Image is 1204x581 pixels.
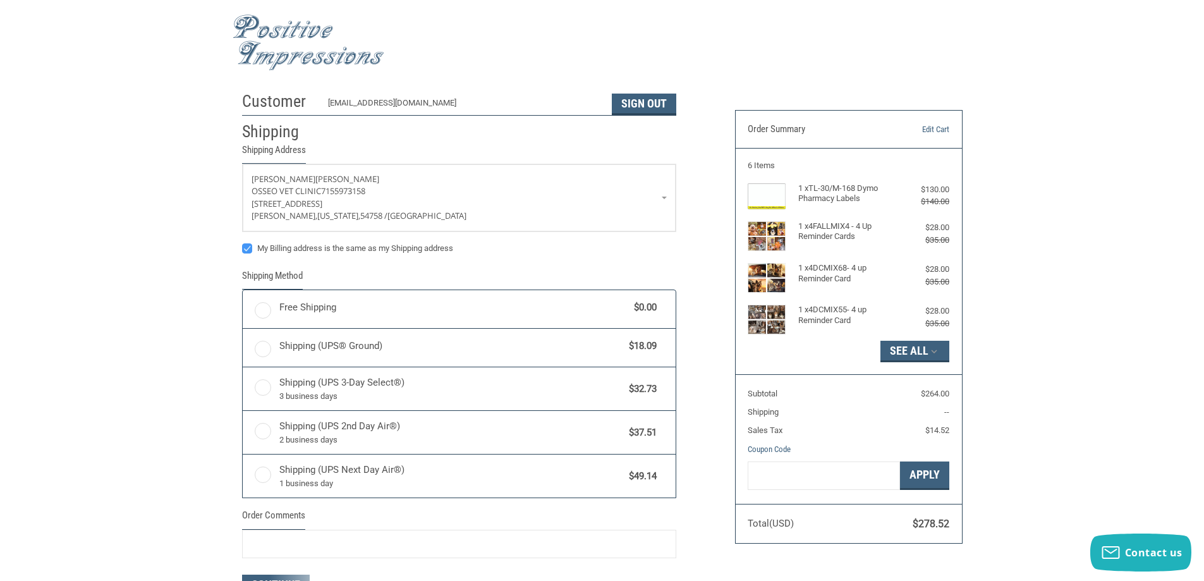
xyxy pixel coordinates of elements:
a: Coupon Code [748,444,791,454]
h4: 1 x 4FALLMIX4 - 4 Up Reminder Cards [798,221,896,242]
span: -- [944,407,949,417]
span: 3 business days [279,390,623,403]
h4: 1 x 4DCMIX68- 4 up Reminder Card [798,263,896,284]
span: [PERSON_NAME] [315,173,379,185]
h4: 1 x TL-30/M-168 Dymo Pharmacy Labels [798,183,896,204]
legend: Shipping Address [242,143,306,164]
span: $18.09 [623,339,657,353]
span: [PERSON_NAME] [252,173,315,185]
span: Subtotal [748,389,777,398]
button: See All [880,341,949,362]
span: $0.00 [628,300,657,315]
span: 7155973158 [321,185,365,197]
span: $37.51 [623,425,657,440]
button: Contact us [1090,534,1191,572]
span: $32.73 [623,382,657,396]
div: $130.00 [899,183,949,196]
h3: 6 Items [748,161,949,171]
input: Gift Certificate or Coupon Code [748,462,900,490]
div: $35.00 [899,276,949,288]
h2: Customer [242,91,316,112]
span: Contact us [1125,546,1183,560]
span: [GEOGRAPHIC_DATA] [387,210,466,221]
span: $49.14 [623,469,657,484]
span: 2 business days [279,434,623,446]
div: $140.00 [899,195,949,208]
span: Shipping (UPS 3-Day Select®) [279,376,623,402]
img: Positive Impressions [233,15,384,71]
span: 1 business day [279,477,623,490]
div: $28.00 [899,221,949,234]
span: Shipping [748,407,779,417]
legend: Shipping Method [242,269,303,290]
div: $28.00 [899,305,949,317]
span: Shipping (UPS 2nd Day Air®) [279,419,623,446]
span: $278.52 [913,518,949,530]
span: Sales Tax [748,425,782,435]
h2: Shipping [242,121,316,142]
span: Free Shipping [279,300,628,315]
a: Enter or select a different address [243,164,676,231]
span: [US_STATE], [317,210,360,221]
div: [EMAIL_ADDRESS][DOMAIN_NAME] [328,97,599,115]
a: Edit Cart [885,123,949,136]
div: $35.00 [899,234,949,247]
button: Apply [900,462,949,490]
span: [STREET_ADDRESS] [252,198,322,209]
span: Total (USD) [748,518,794,529]
div: $35.00 [899,317,949,330]
label: My Billing address is the same as my Shipping address [242,243,676,254]
span: Osseo Vet Clinic [252,185,321,197]
span: [PERSON_NAME], [252,210,317,221]
span: $14.52 [925,425,949,435]
span: $264.00 [921,389,949,398]
span: Shipping (UPS® Ground) [279,339,623,353]
div: $28.00 [899,263,949,276]
button: Sign Out [612,94,676,115]
h4: 1 x 4DCMIX55- 4 up Reminder Card [798,305,896,326]
span: 54758 / [360,210,387,221]
span: Shipping (UPS Next Day Air®) [279,463,623,489]
legend: Order Comments [242,508,305,529]
h3: Order Summary [748,123,885,136]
